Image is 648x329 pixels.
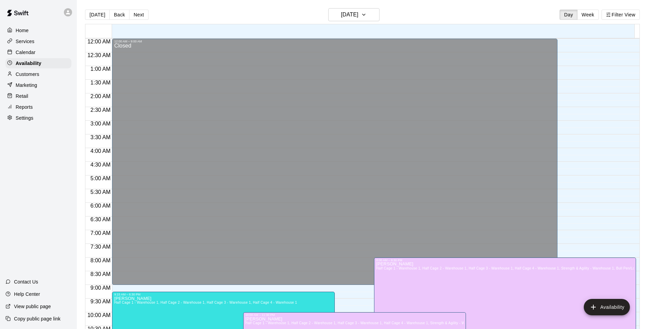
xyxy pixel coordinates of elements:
a: Retail [5,91,71,101]
span: 8:30 AM [89,271,112,277]
span: 10:00 AM [86,312,112,318]
span: Half Cage 1 - Warehouse 1, Half Cage 2 - Warehouse 1, Half Cage 3 - Warehouse 1, Half Cage 4 - Wa... [114,301,297,304]
p: Services [16,38,35,45]
p: Copy public page link [14,315,60,322]
p: Marketing [16,82,37,89]
span: 5:30 AM [89,189,112,195]
div: 12:00 AM – 9:00 AM: Closed [112,39,557,285]
span: 9:00 AM [89,285,112,291]
button: [DATE] [328,8,380,21]
p: Reports [16,104,33,110]
div: 9:15 AM – 6:30 PM [114,293,333,296]
span: 12:30 AM [86,52,112,58]
button: Back [109,10,129,20]
span: 1:30 AM [89,80,112,85]
p: Contact Us [14,278,38,285]
span: 4:00 AM [89,148,112,154]
button: Day [560,10,577,20]
span: 6:00 AM [89,203,112,209]
span: 9:30 AM [89,299,112,304]
span: 3:00 AM [89,121,112,127]
a: Home [5,25,71,36]
div: Closed [114,43,555,287]
span: 4:30 AM [89,162,112,168]
p: Retail [16,93,28,100]
span: 5:00 AM [89,175,112,181]
p: View public page [14,303,51,310]
div: 10:00 AM – 11:30 PM [245,313,464,317]
a: Availability [5,58,71,68]
p: Calendar [16,49,36,56]
h6: [DATE] [341,10,358,19]
a: Services [5,36,71,47]
a: Calendar [5,47,71,57]
span: 7:30 AM [89,244,112,250]
button: Filter View [602,10,640,20]
p: Help Center [14,291,40,298]
a: Customers [5,69,71,79]
p: Settings [16,115,33,121]
span: 8:00 AM [89,258,112,263]
a: Settings [5,113,71,123]
span: 12:00 AM [86,39,112,44]
span: 3:30 AM [89,134,112,140]
p: Home [16,27,29,34]
p: Availability [16,60,41,67]
span: 6:30 AM [89,216,112,222]
button: Next [129,10,148,20]
span: 2:00 AM [89,93,112,99]
a: Reports [5,102,71,112]
span: 1:00 AM [89,66,112,72]
span: 7:00 AM [89,230,112,236]
div: 12:00 AM – 9:00 AM [114,40,555,43]
a: Marketing [5,80,71,90]
div: 8:00 AM – 9:30 PM [376,259,634,262]
button: [DATE] [85,10,110,20]
button: add [584,299,630,315]
p: Customers [16,71,39,78]
button: Week [577,10,599,20]
span: 2:30 AM [89,107,112,113]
